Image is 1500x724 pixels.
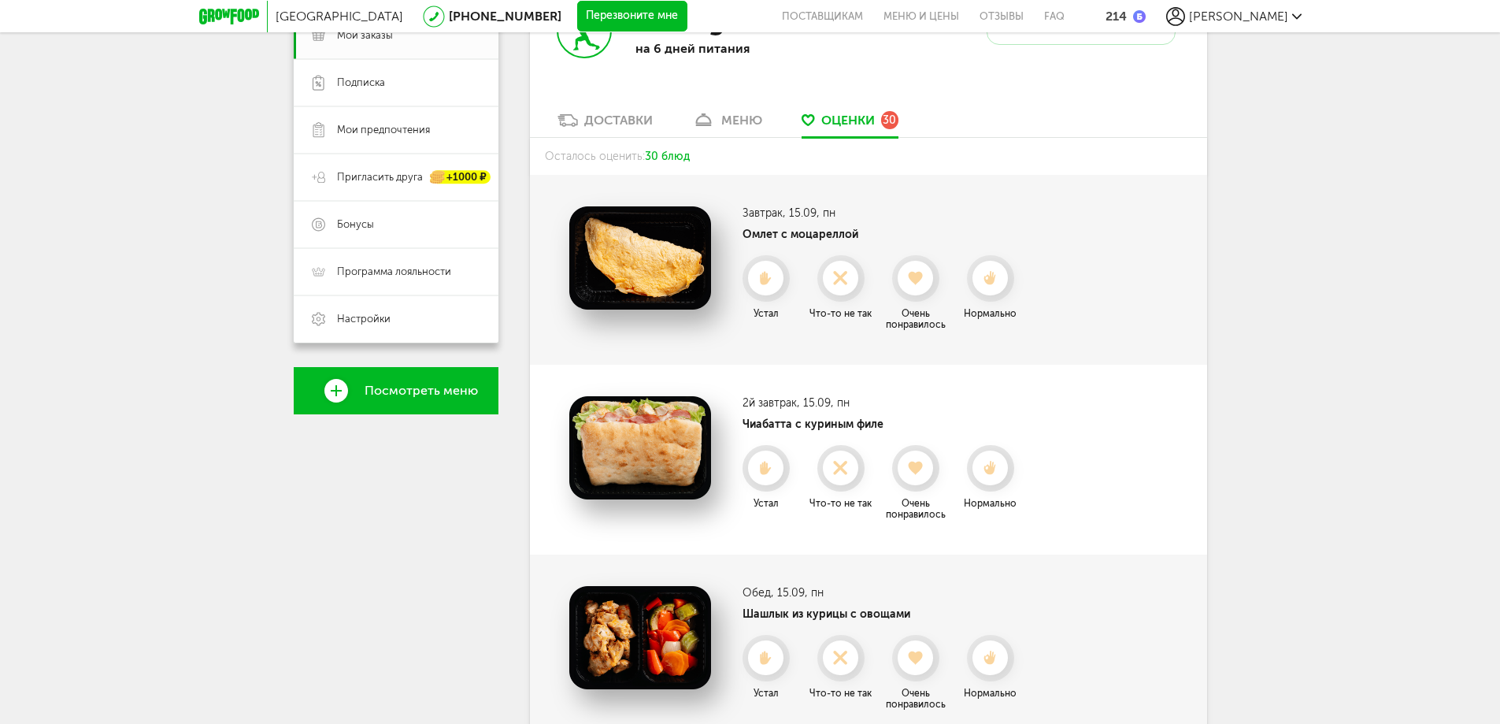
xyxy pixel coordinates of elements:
[721,113,762,128] div: меню
[584,113,653,128] div: Доставки
[530,138,1207,175] div: Осталось оценить:
[337,170,423,184] span: Пригласить друга
[731,688,802,699] div: Устал
[743,607,1026,621] h4: Шашлык из курицы с овощами
[337,265,451,279] span: Программа лояльности
[743,228,1026,241] h4: Омлет с моцареллой
[569,586,711,689] img: Шашлык из курицы с овощами
[743,396,1026,410] h3: 2й завтрак
[821,113,875,128] span: Оценки
[955,308,1026,319] div: Нормально
[337,217,374,232] span: Бонусы
[294,12,498,59] a: Мои заказы
[955,498,1026,509] div: Нормально
[550,112,661,137] a: Доставки
[880,308,951,330] div: Очень понравилось
[955,688,1026,699] div: Нормально
[771,586,824,600] span: , 15.09, пн
[797,396,850,410] span: , 15.09, пн
[365,384,478,398] span: Посмотреть меню
[276,9,403,24] span: [GEOGRAPHIC_DATA]
[1106,9,1127,24] div: 214
[806,688,876,699] div: Что-то не так
[337,76,385,90] span: Подписка
[635,41,840,56] p: на 6 дней питания
[294,154,498,201] a: Пригласить друга +1000 ₽
[294,295,498,343] a: Настройки
[684,112,770,137] a: меню
[449,9,561,24] a: [PHONE_NUMBER]
[1133,10,1146,23] img: bonus_b.cdccf46.png
[337,123,430,137] span: Мои предпочтения
[880,688,951,710] div: Очень понравилось
[431,171,491,184] div: +1000 ₽
[743,206,1026,220] h3: Завтрак
[783,206,835,220] span: , 15.09, пн
[806,308,876,319] div: Что-то не так
[743,586,1026,600] h3: Обед
[880,498,951,520] div: Очень понравилось
[337,312,391,326] span: Настройки
[731,308,802,319] div: Устал
[569,396,711,499] img: Чиабатта с куриным филе
[731,498,802,509] div: Устал
[337,28,393,43] span: Мои заказы
[645,150,690,163] span: 30 блюд
[1189,9,1288,24] span: [PERSON_NAME]
[294,106,498,154] a: Мои предпочтения
[577,1,687,32] button: Перезвоните мне
[794,112,906,137] a: Оценки 30
[743,418,1026,431] h4: Чиабатта с куриным филе
[294,367,498,414] a: Посмотреть меню
[294,59,498,106] a: Подписка
[294,201,498,248] a: Бонусы
[881,111,898,128] div: 30
[806,498,876,509] div: Что-то не так
[294,248,498,295] a: Программа лояльности
[569,206,711,310] img: Омлет с моцареллой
